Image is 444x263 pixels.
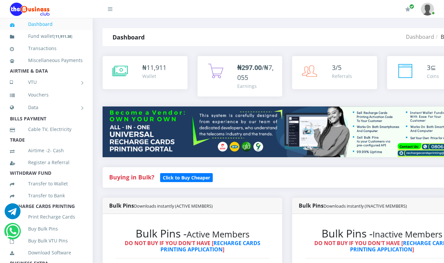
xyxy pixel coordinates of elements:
[112,33,145,41] strong: Dashboard
[10,17,83,32] a: Dashboard
[10,41,83,56] a: Transactions
[237,63,274,82] span: /₦7,055
[147,63,166,72] span: 11,911
[187,229,249,240] small: Active Members
[10,87,83,102] a: Vouchers
[10,245,83,260] a: Download Software
[142,63,166,73] div: ₦
[55,34,71,39] b: 11,911.38
[10,74,83,91] a: VTU
[10,99,83,116] a: Data
[54,34,72,39] small: [ ]
[237,63,262,72] b: ₦297.00
[299,202,407,209] strong: Bulk Pins
[10,122,83,137] a: Cable TV, Electricity
[10,3,50,16] img: Logo
[427,63,430,72] span: 3
[10,176,83,191] a: Transfer to Wallet
[5,208,21,219] a: Chat for support
[10,53,83,68] a: Miscellaneous Payments
[292,56,377,89] a: 3/5 Referrals
[406,33,434,40] a: Dashboard
[160,173,213,181] a: Click to Buy Cheaper
[427,73,439,80] div: Coins
[109,202,213,209] strong: Bulk Pins
[10,29,83,44] a: Fund wallet[11,911.38]
[198,56,283,97] a: ₦297.00/₦7,055 Earnings
[421,3,434,16] img: User
[116,227,269,240] h2: Bulk Pins -
[125,239,260,253] strong: DO NOT BUY IF YOU DON'T HAVE [ ]
[160,239,260,253] a: RECHARGE CARDS PRINTING APPLICATION
[10,221,83,236] a: Buy Bulk Pins
[10,209,83,225] a: Print Recharge Cards
[409,4,414,9] span: Renew/Upgrade Subscription
[6,228,20,239] a: Chat for support
[332,63,341,72] span: 3/5
[427,63,439,73] div: ⊆
[332,73,352,80] div: Referrals
[405,7,410,12] i: Renew/Upgrade Subscription
[373,229,442,240] small: Inactive Members
[103,56,188,89] a: ₦11,911 Wallet
[324,203,407,209] small: Downloads instantly (INACTIVE MEMBERS)
[109,173,154,181] strong: Buying in Bulk?
[10,188,83,203] a: Transfer to Bank
[10,155,83,170] a: Register a Referral
[10,233,83,248] a: Buy Bulk VTU Pins
[134,203,213,209] small: Downloads instantly (ACTIVE MEMBERS)
[237,83,276,90] div: Earnings
[10,143,83,158] a: Airtime -2- Cash
[142,73,166,80] div: Wallet
[163,174,210,181] b: Click to Buy Cheaper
